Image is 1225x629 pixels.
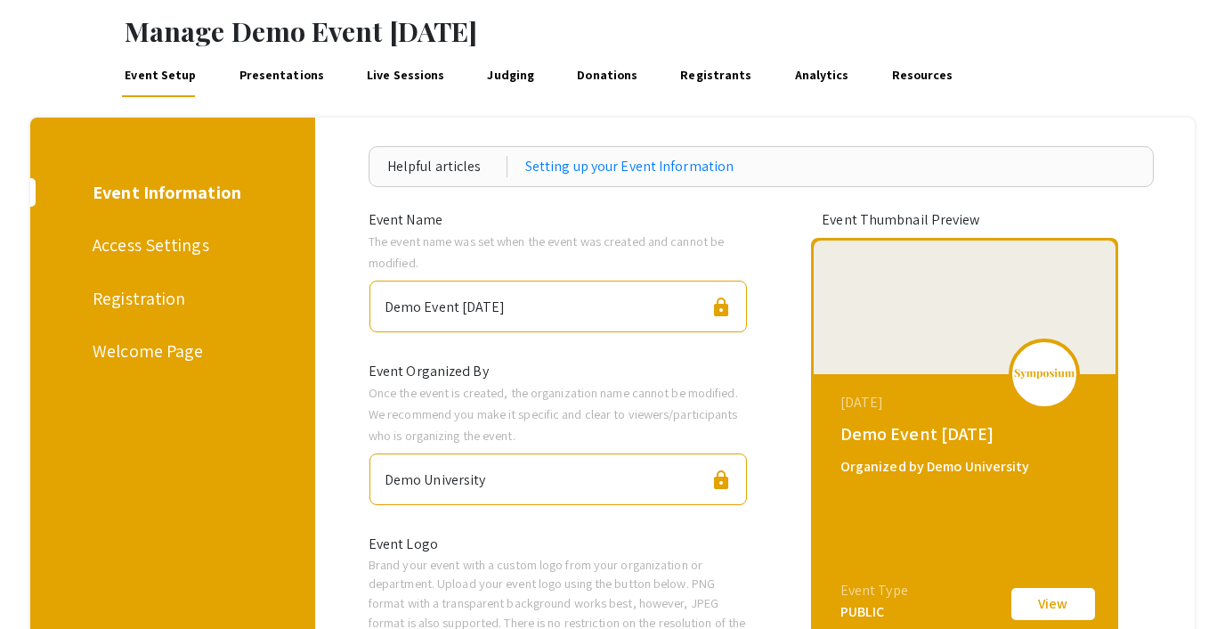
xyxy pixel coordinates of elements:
img: logo_v2.png [1013,368,1075,380]
span: Once the event is created, the organization name cannot be modified. We recommend you make it spe... [369,384,738,444]
div: Welcome Page [93,338,247,364]
span: The event name was set when the event was created and cannot be modified. [369,233,724,271]
div: Event Thumbnail Preview [822,209,1107,231]
div: Event Organized By [355,361,761,382]
div: Event Information [93,179,247,206]
a: Event Setup [122,54,199,97]
div: Helpful articles [387,156,507,177]
a: Donations [574,54,641,97]
div: Demo Event [DATE] [840,421,1093,447]
span: lock [710,297,732,318]
a: Judging [484,54,538,97]
a: Registrants [677,54,755,97]
div: Demo University [385,462,486,491]
h1: Manage Demo Event [DATE] [125,15,1225,47]
iframe: Chat [13,549,76,616]
div: Event Logo [355,534,761,555]
a: Analytics [791,54,852,97]
div: [DATE] [840,392,1093,413]
a: Live Sessions [364,54,448,97]
div: Organized by Demo University [840,456,1093,478]
div: Event Name [355,209,761,231]
div: Demo Event [DATE] [385,289,506,318]
a: Resources [888,54,956,97]
a: Setting up your Event Information [525,156,734,177]
div: Access Settings [93,232,247,258]
a: Presentations [236,54,327,97]
div: Registration [93,285,247,312]
button: View [1009,585,1098,623]
div: Event Type [840,580,908,601]
div: PUBLIC [840,601,908,623]
span: lock [710,470,732,491]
